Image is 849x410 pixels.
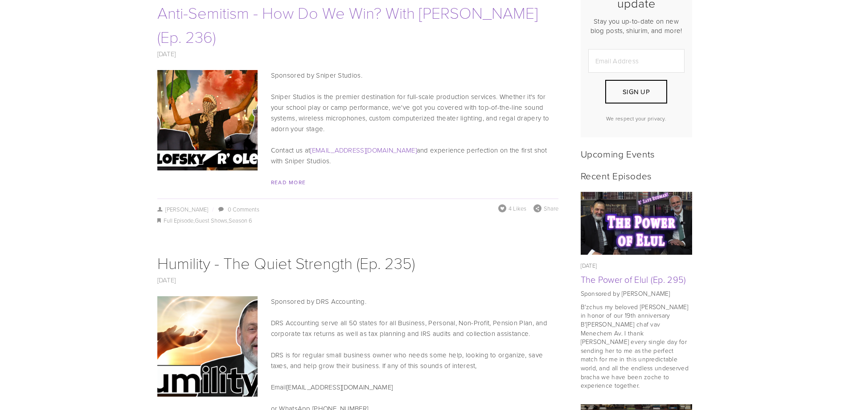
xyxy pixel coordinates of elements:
[157,70,558,81] p: Sponsored by Sniper Studios.
[164,216,193,224] a: Full Episode
[157,318,558,339] p: DRS Accounting serve all 50 states for all Business, Personal, Non-Profit, Pension Plan, and corp...
[157,91,558,134] p: Sniper Studios is the premier destination for full-scale production services. Whether it's for yo...
[581,261,597,269] time: [DATE]
[588,49,685,73] input: Email Address
[229,216,252,224] a: Season 6
[581,289,692,298] p: Sponsored by [PERSON_NAME]
[580,192,692,255] img: The Power of Elul (Ep. 295)
[118,70,296,170] img: Anti-Semitism - How Do We Win? With Rabbi David Olesker (Ep. 236)
[157,1,538,47] a: Anti-Semitism - How Do We Win? With [PERSON_NAME] (Ep. 236)
[157,275,176,285] a: [DATE]
[195,216,227,224] a: Guest Shows
[588,17,685,35] p: Stay you up-to-date on new blog posts, shiurim, and more!
[605,80,667,104] button: Sign Up
[157,350,558,371] p: DRS is for regular small business owner who needs some help, looking to organize, save taxes, and...
[157,49,176,58] a: [DATE]
[157,145,558,166] p: Contact us at and experience perfection on the first shot with Sniper Studios.
[228,205,259,213] a: 0 Comments
[157,215,558,226] div: , ,
[581,302,692,390] p: B'zchus my beloved [PERSON_NAME] in honor of our 19th anniversary B'[PERSON_NAME] chaf vav Menech...
[581,170,692,181] h2: Recent Episodes
[157,296,558,307] p: Sponsored by DRS Accounting.
[310,145,416,155] a: [EMAIL_ADDRESS][DOMAIN_NAME]
[157,252,415,273] a: Humility - The Quiet Strength (Ep. 235)
[581,273,686,286] a: The Power of Elul (Ep. 295)
[157,205,209,213] a: [PERSON_NAME]
[588,115,685,122] p: We respect your privacy.
[581,192,692,255] a: The Power of Elul (Ep. 295)
[208,205,217,213] span: /
[509,204,526,212] span: 4 Likes
[118,296,296,397] img: Humility - The Quiet Strength (Ep. 235)
[271,178,306,186] a: Read More
[623,87,650,96] span: Sign Up
[581,148,692,159] h2: Upcoming Events
[533,204,558,212] div: Share
[157,382,558,393] p: Email [EMAIL_ADDRESS][DOMAIN_NAME]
